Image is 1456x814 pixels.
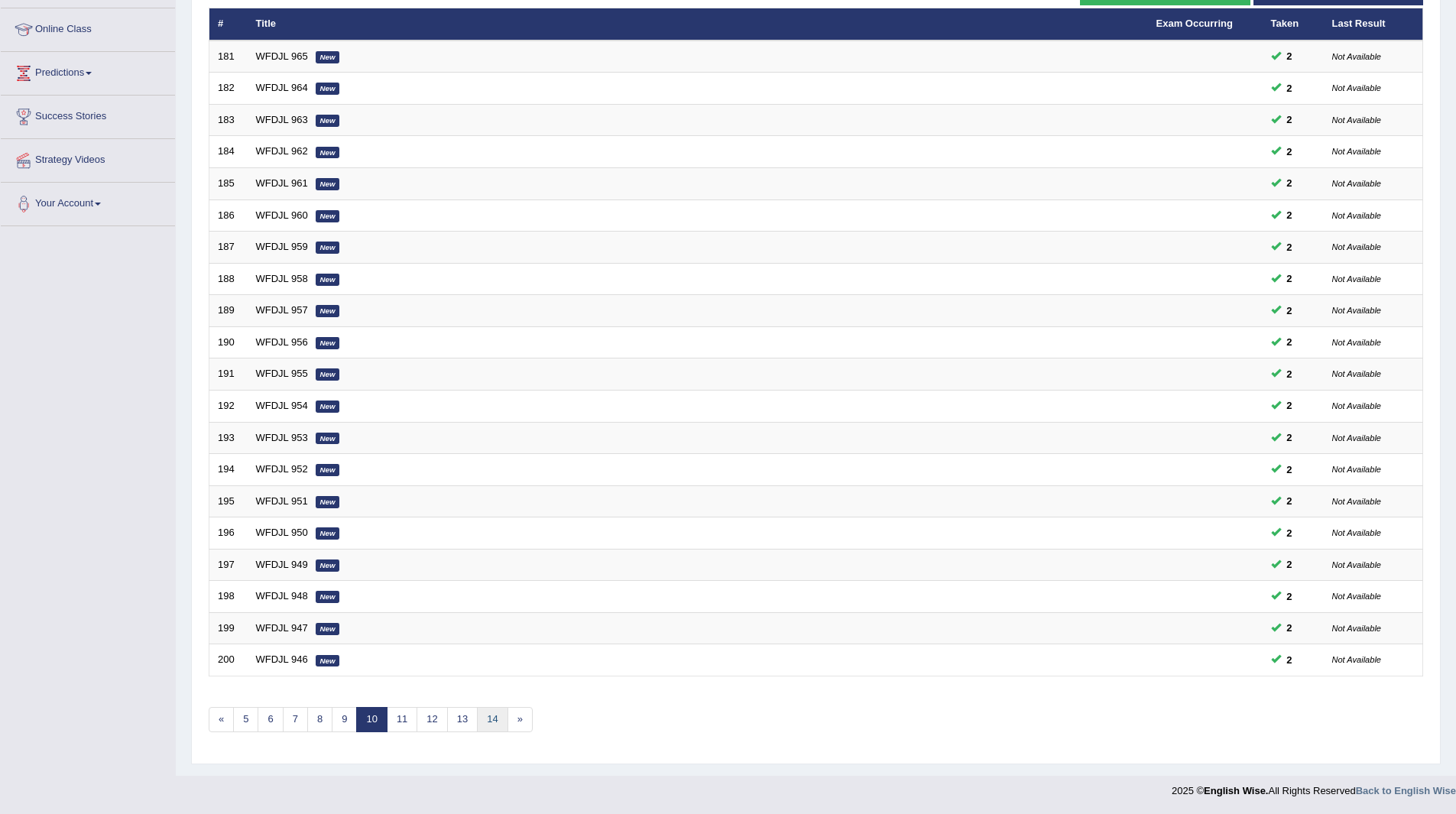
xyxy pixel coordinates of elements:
small: Not Available [1332,560,1381,569]
td: 199 [209,612,248,644]
a: Your Account [1,183,175,221]
span: You can still take this question [1281,589,1299,605]
a: WFDJL 951 [256,495,308,507]
em: New [316,401,340,413]
em: New [316,655,340,667]
small: Not Available [1332,306,1381,315]
small: Not Available [1332,624,1381,633]
td: 182 [209,73,248,105]
a: 14 [477,707,507,732]
em: New [316,591,340,603]
span: You can still take this question [1281,144,1299,160]
span: You can still take this question [1281,525,1299,541]
span: You can still take this question [1281,271,1299,287]
a: WFDJL 949 [256,559,308,570]
a: WFDJL 958 [256,273,308,284]
a: Exam Occurring [1156,18,1233,29]
th: Title [248,8,1148,41]
a: WFDJL 962 [256,145,308,157]
a: « [209,707,234,732]
a: WFDJL 959 [256,241,308,252]
span: You can still take this question [1281,48,1299,64]
div: 2025 © All Rights Reserved [1172,776,1456,798]
a: Back to English Wise [1356,785,1456,796]
td: 194 [209,454,248,486]
em: New [316,51,340,63]
span: You can still take this question [1281,175,1299,191]
small: Not Available [1332,369,1381,378]
a: WFDJL 965 [256,50,308,62]
a: WFDJL 947 [256,622,308,634]
small: Not Available [1332,242,1381,251]
a: 8 [307,707,332,732]
span: You can still take this question [1281,239,1299,255]
span: You can still take this question [1281,397,1299,413]
small: Not Available [1332,274,1381,284]
a: 9 [332,707,357,732]
td: 190 [209,326,248,358]
small: Not Available [1332,211,1381,220]
a: 11 [387,707,417,732]
small: Not Available [1332,83,1381,92]
a: 12 [417,707,447,732]
td: 191 [209,358,248,391]
small: Not Available [1332,52,1381,61]
em: New [316,210,340,222]
a: WFDJL 957 [256,304,308,316]
td: 187 [209,232,248,264]
a: WFDJL 963 [256,114,308,125]
a: 6 [258,707,283,732]
th: # [209,8,248,41]
td: 186 [209,199,248,232]
td: 193 [209,422,248,454]
a: 10 [356,707,387,732]
em: New [316,115,340,127]
small: Not Available [1332,592,1381,601]
em: New [316,83,340,95]
td: 181 [209,41,248,73]
td: 198 [209,581,248,613]
span: You can still take this question [1281,430,1299,446]
strong: English Wise. [1204,785,1268,796]
small: Not Available [1332,528,1381,537]
small: Not Available [1332,433,1381,443]
a: WFDJL 954 [256,400,308,411]
a: Online Class [1,8,175,47]
span: You can still take this question [1281,366,1299,382]
td: 188 [209,263,248,295]
td: 192 [209,390,248,422]
span: You can still take this question [1281,493,1299,509]
small: Not Available [1332,147,1381,156]
em: New [316,274,340,286]
span: You can still take this question [1281,620,1299,636]
em: New [316,178,340,190]
span: You can still take this question [1281,462,1299,478]
span: You can still take this question [1281,334,1299,350]
a: WFDJL 956 [256,336,308,348]
em: New [316,147,340,159]
a: 13 [447,707,478,732]
em: New [316,496,340,508]
span: You can still take this question [1281,80,1299,96]
td: 200 [209,644,248,676]
em: New [316,368,340,381]
td: 189 [209,295,248,327]
em: New [316,337,340,349]
em: New [316,433,340,445]
td: 185 [209,168,248,200]
a: WFDJL 953 [256,432,308,443]
td: 196 [209,517,248,550]
a: Success Stories [1,96,175,134]
a: WFDJL 952 [256,463,308,475]
em: New [316,623,340,635]
em: New [316,242,340,254]
th: Taken [1263,8,1324,41]
span: You can still take this question [1281,303,1299,319]
td: 195 [209,485,248,517]
span: You can still take this question [1281,112,1299,128]
span: You can still take this question [1281,652,1299,668]
em: New [316,305,340,317]
a: WFDJL 960 [256,209,308,221]
small: Not Available [1332,338,1381,347]
span: You can still take this question [1281,556,1299,572]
